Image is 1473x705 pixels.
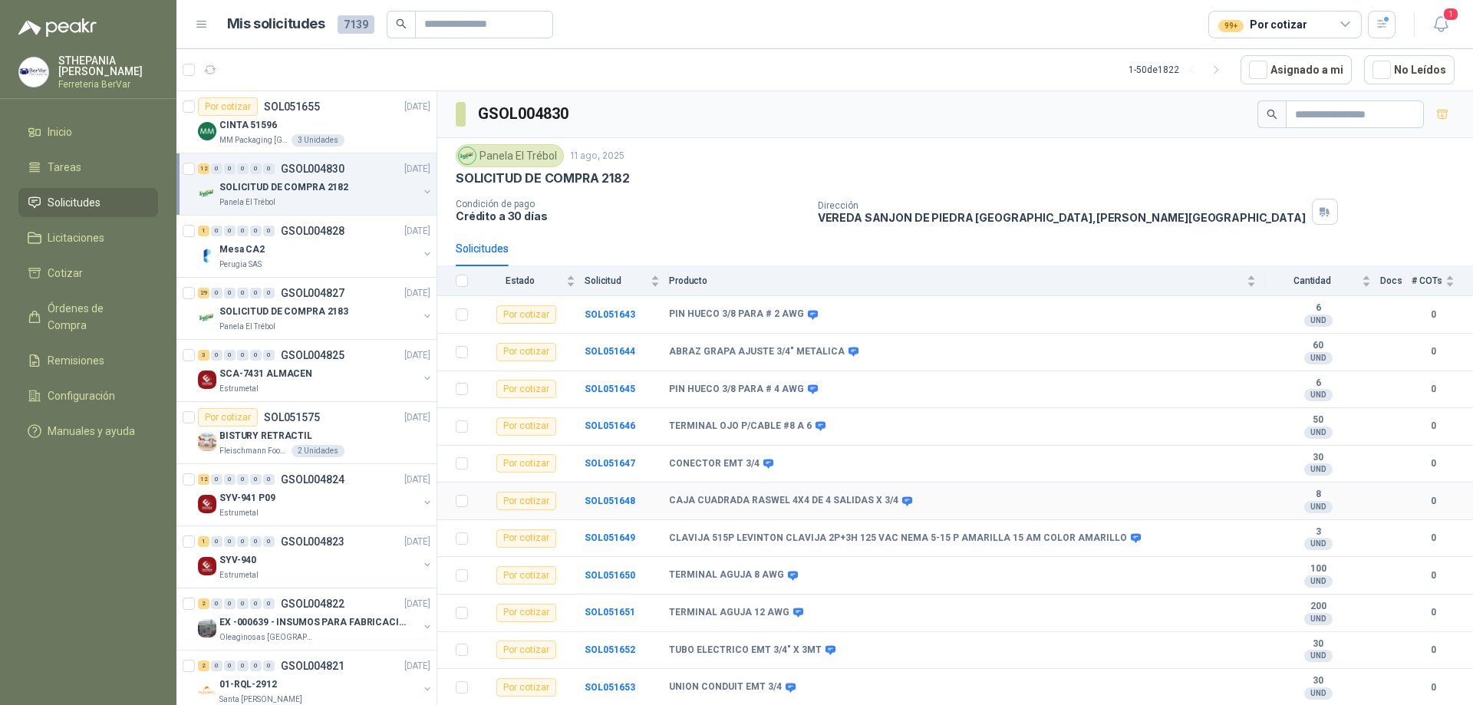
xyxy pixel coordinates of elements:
div: Por cotizar [496,305,556,324]
b: 0 [1412,643,1455,657]
p: Perugia SAS [219,259,262,271]
h3: GSOL004830 [478,102,571,126]
div: UND [1304,315,1333,327]
div: 0 [211,288,222,298]
span: Órdenes de Compra [48,300,143,334]
div: UND [1304,650,1333,662]
b: 100 [1265,563,1371,575]
div: 2 [198,598,209,609]
a: SOL051651 [585,607,635,618]
div: 2 Unidades [292,445,344,457]
a: SOL051645 [585,384,635,394]
a: SOL051652 [585,644,635,655]
b: TERMINAL AGUJA 8 AWG [669,569,784,581]
span: Solicitud [585,275,648,286]
p: SOL051575 [264,412,320,423]
div: UND [1304,687,1333,700]
div: 0 [263,288,275,298]
div: 0 [250,163,262,174]
b: 0 [1412,605,1455,620]
p: GSOL004830 [281,163,344,174]
div: Por cotizar [496,641,556,659]
p: [DATE] [404,162,430,176]
div: Por cotizar [496,454,556,473]
img: Company Logo [19,58,48,87]
p: Fleischmann Foods S.A. [219,445,288,457]
p: SOLICITUD DE COMPRA 2182 [219,180,348,195]
p: VEREDA SANJON DE PIEDRA [GEOGRAPHIC_DATA] , [PERSON_NAME][GEOGRAPHIC_DATA] [818,211,1306,224]
div: 0 [211,598,222,609]
div: 0 [211,661,222,671]
a: 12 0 0 0 0 0 GSOL004824[DATE] Company LogoSYV-941 P09Estrumetal [198,470,433,519]
th: Estado [477,266,585,296]
p: Estrumetal [219,569,259,581]
b: 0 [1412,680,1455,695]
p: SCA-7431 ALMACEN [219,367,312,381]
b: 0 [1412,344,1455,359]
a: Remisiones [18,346,158,375]
div: UND [1304,538,1333,550]
p: Oleaginosas [GEOGRAPHIC_DATA][PERSON_NAME] [219,631,316,644]
div: 2 [198,661,209,671]
div: Por cotizar [198,97,258,116]
b: SOL051648 [585,496,635,506]
img: Company Logo [459,147,476,164]
div: UND [1304,352,1333,364]
b: CLAVIJA 515P LEVINTON CLAVIJA 2P+3H 125 VAC NEMA 5-15 P AMARILLA 15 AM COLOR AMARILLO [669,532,1127,545]
div: 0 [211,163,222,174]
div: Por cotizar [198,408,258,427]
span: 1 [1442,7,1459,21]
div: 0 [224,536,236,547]
a: 29 0 0 0 0 0 GSOL004827[DATE] Company LogoSOLICITUD DE COMPRA 2183Panela El Trébol [198,284,433,333]
div: 0 [224,350,236,361]
span: Configuración [48,387,115,404]
p: Estrumetal [219,507,259,519]
img: Company Logo [198,495,216,513]
b: 0 [1412,531,1455,545]
b: 3 [1265,526,1371,539]
b: 6 [1265,377,1371,390]
div: 1 [198,226,209,236]
a: SOL051643 [585,309,635,320]
a: Órdenes de Compra [18,294,158,340]
div: 0 [237,598,249,609]
div: Por cotizar [496,604,556,622]
b: 0 [1412,456,1455,471]
img: Company Logo [198,122,216,140]
th: Solicitud [585,266,669,296]
a: SOL051650 [585,570,635,581]
span: Solicitudes [48,194,101,211]
img: Company Logo [198,308,216,327]
span: Producto [669,275,1244,286]
p: [DATE] [404,535,430,549]
b: 6 [1265,302,1371,315]
p: 11 ago, 2025 [570,149,624,163]
div: 3 Unidades [292,134,344,147]
div: 0 [224,226,236,236]
div: 0 [263,474,275,485]
div: 0 [250,536,262,547]
p: CINTA 51596 [219,118,277,133]
a: SOL051646 [585,420,635,431]
span: Inicio [48,124,72,140]
a: SOL051649 [585,532,635,543]
p: SYV-940 [219,553,256,568]
p: Ferreteria BerVar [58,80,158,89]
div: 0 [237,350,249,361]
p: GSOL004821 [281,661,344,671]
a: SOL051644 [585,346,635,357]
div: UND [1304,389,1333,401]
b: PIN HUECO 3/8 PARA # 4 AWG [669,384,804,396]
a: Por cotizarSOL051575[DATE] Company LogoBISTURY RETRACTILFleischmann Foods S.A.2 Unidades [176,402,437,464]
a: 3 0 0 0 0 0 GSOL004825[DATE] Company LogoSCA-7431 ALMACENEstrumetal [198,346,433,395]
div: 0 [250,350,262,361]
p: [DATE] [404,473,430,487]
b: 30 [1265,452,1371,464]
a: 12 0 0 0 0 0 GSOL004830[DATE] Company LogoSOLICITUD DE COMPRA 2182Panela El Trébol [198,160,433,209]
a: 1 0 0 0 0 0 GSOL004828[DATE] Company LogoMesa CA2Perugia SAS [198,222,433,271]
span: 7139 [338,15,374,34]
b: 0 [1412,308,1455,322]
p: GSOL004825 [281,350,344,361]
span: Cotizar [48,265,83,282]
